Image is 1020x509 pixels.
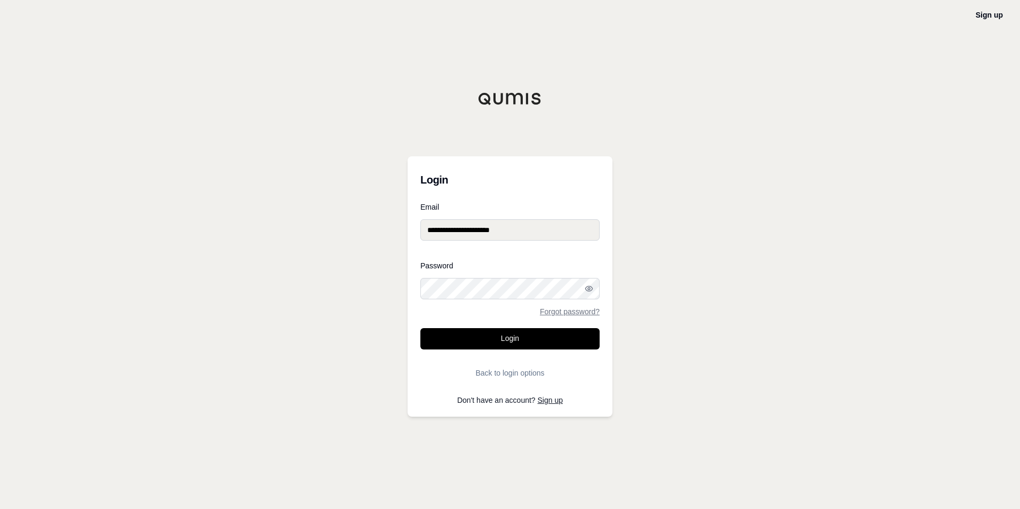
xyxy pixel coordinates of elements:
[420,203,600,211] label: Email
[538,396,563,404] a: Sign up
[420,328,600,349] button: Login
[420,396,600,404] p: Don't have an account?
[420,169,600,190] h3: Login
[976,11,1003,19] a: Sign up
[540,308,600,315] a: Forgot password?
[420,262,600,269] label: Password
[478,92,542,105] img: Qumis
[420,362,600,384] button: Back to login options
